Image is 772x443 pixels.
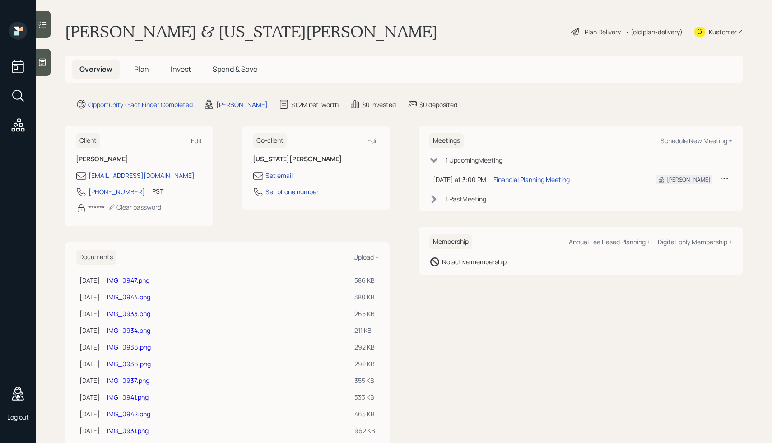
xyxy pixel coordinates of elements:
div: PST [152,187,163,196]
div: Digital-only Membership + [658,238,732,246]
a: IMG_0931.png [107,426,149,435]
a: IMG_0934.png [107,326,150,335]
div: 355 KB [354,376,375,385]
h1: [PERSON_NAME] & [US_STATE][PERSON_NAME] [65,22,437,42]
div: No active membership [442,257,507,266]
h6: Documents [76,250,116,265]
div: [EMAIL_ADDRESS][DOMAIN_NAME] [88,171,195,180]
span: Invest [171,64,191,74]
div: [DATE] at 3:00 PM [433,175,486,184]
span: Overview [79,64,112,74]
a: IMG_0947.png [107,276,149,284]
div: 1 Past Meeting [446,194,486,204]
div: $0 invested [362,100,396,109]
div: 962 KB [354,426,375,435]
div: [DATE] [79,409,100,419]
div: Clear password [108,203,161,211]
a: IMG_0936.png [107,359,151,368]
div: [DATE] [79,275,100,285]
div: Plan Delivery [585,27,621,37]
div: Kustomer [709,27,737,37]
div: [DATE] [79,392,100,402]
a: IMG_0942.png [107,410,150,418]
div: 333 KB [354,392,375,402]
div: Upload + [353,253,379,261]
h6: [US_STATE][PERSON_NAME] [253,155,379,163]
div: 292 KB [354,359,375,368]
div: 1 Upcoming Meeting [446,155,502,165]
h6: [PERSON_NAME] [76,155,202,163]
div: Set email [265,171,293,180]
div: [DATE] [79,326,100,335]
div: 292 KB [354,342,375,352]
a: IMG_0941.png [107,393,149,401]
div: Edit [191,136,202,145]
h6: Client [76,133,100,148]
div: [DATE] [79,376,100,385]
div: Set phone number [265,187,319,196]
span: Spend & Save [213,64,257,74]
div: [PHONE_NUMBER] [88,187,145,196]
div: Schedule New Meeting + [660,136,732,145]
div: Financial Planning Meeting [493,175,570,184]
div: [PERSON_NAME] [216,100,268,109]
div: $0 deposited [419,100,457,109]
div: [DATE] [79,426,100,435]
h6: Co-client [253,133,287,148]
div: [DATE] [79,342,100,352]
a: IMG_0937.png [107,376,149,385]
div: 265 KB [354,309,375,318]
div: 380 KB [354,292,375,302]
div: • (old plan-delivery) [625,27,683,37]
div: [PERSON_NAME] [667,176,711,184]
div: 465 KB [354,409,375,419]
a: IMG_0933.png [107,309,150,318]
div: [DATE] [79,359,100,368]
h6: Membership [429,234,472,249]
div: Edit [367,136,379,145]
h6: Meetings [429,133,464,148]
div: Log out [7,413,29,421]
div: Opportunity · Fact Finder Completed [88,100,193,109]
div: [DATE] [79,292,100,302]
div: 211 KB [354,326,375,335]
div: Annual Fee Based Planning + [569,238,651,246]
a: IMG_0944.png [107,293,150,301]
div: $1.2M net-worth [291,100,339,109]
span: Plan [134,64,149,74]
div: [DATE] [79,309,100,318]
a: IMG_0936.png [107,343,151,351]
div: 586 KB [354,275,375,285]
